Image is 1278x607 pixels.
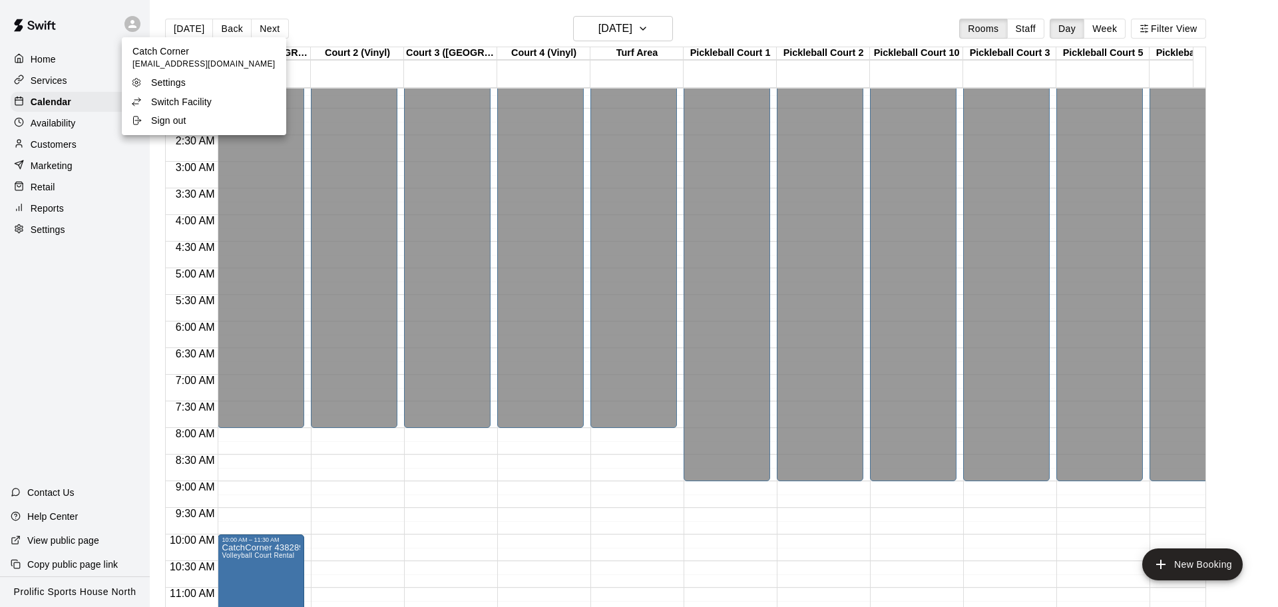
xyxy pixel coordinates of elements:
[132,58,276,71] span: [EMAIL_ADDRESS][DOMAIN_NAME]
[122,93,286,111] a: Switch Facility
[122,73,286,92] a: Settings
[132,45,276,58] p: Catch Corner
[151,76,186,89] p: Settings
[151,95,212,108] p: Switch Facility
[151,114,186,127] p: Sign out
